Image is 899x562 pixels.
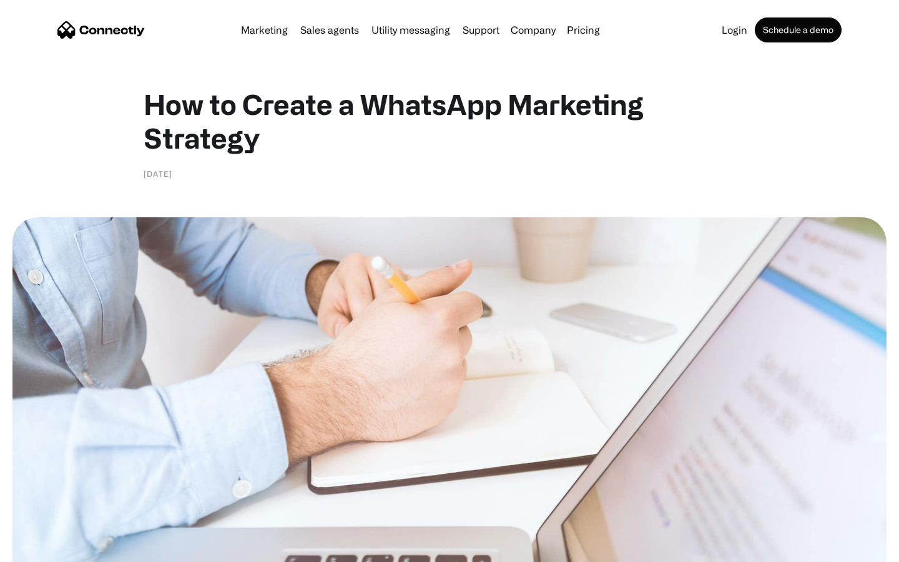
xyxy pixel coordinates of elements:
a: Utility messaging [366,25,455,35]
a: Login [717,25,752,35]
h1: How to Create a WhatsApp Marketing Strategy [144,87,755,155]
a: Schedule a demo [755,17,842,42]
ul: Language list [25,540,75,558]
a: Marketing [236,25,293,35]
a: Sales agents [295,25,364,35]
div: Company [511,21,556,39]
a: Support [458,25,504,35]
aside: Language selected: English [12,540,75,558]
a: Pricing [562,25,605,35]
div: [DATE] [144,167,172,180]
